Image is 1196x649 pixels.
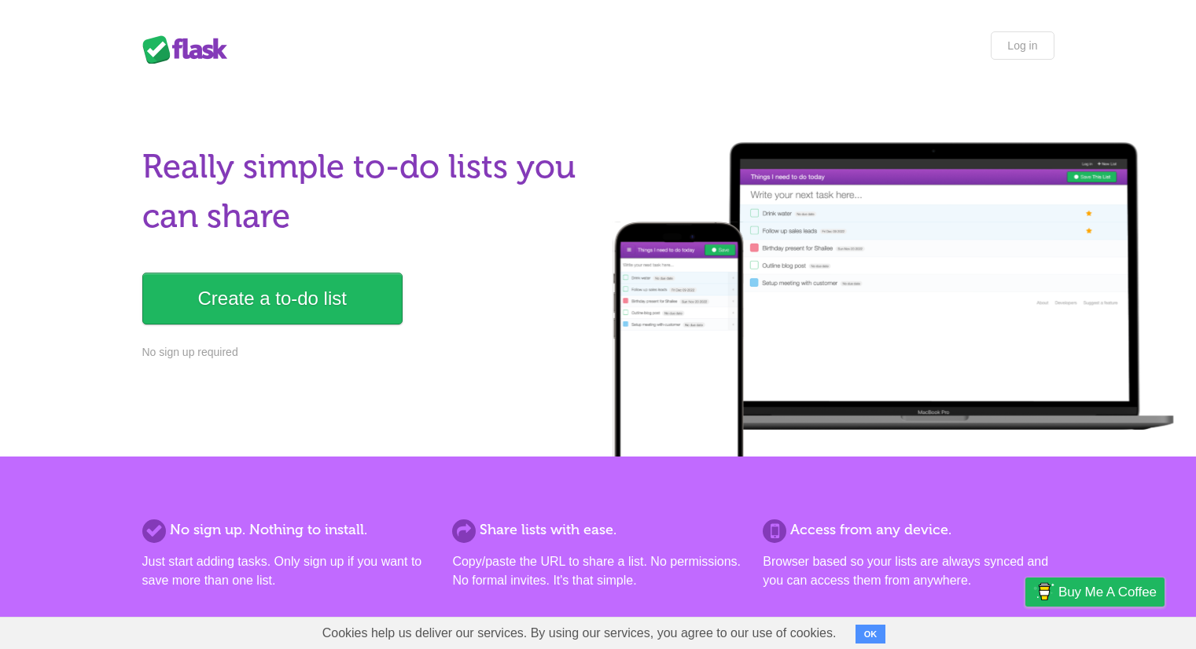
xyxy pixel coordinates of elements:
[1033,578,1054,605] img: Buy me a coffee
[452,519,743,541] h2: Share lists with ease.
[1025,577,1165,607] a: Buy me a coffee
[763,519,1054,541] h2: Access from any device.
[142,519,433,541] h2: No sign up. Nothing to install.
[142,552,433,590] p: Just start adding tasks. Only sign up if you want to save more than one list.
[307,618,852,649] span: Cookies help us deliver our services. By using our services, you agree to our use of cookies.
[763,552,1054,590] p: Browser based so your lists are always synced and you can access them from anywhere.
[142,344,589,361] p: No sign up required
[991,31,1054,60] a: Log in
[856,625,886,643] button: OK
[142,35,237,64] div: Flask Lists
[1058,578,1157,606] span: Buy me a coffee
[452,552,743,590] p: Copy/paste the URL to share a list. No permissions. No formal invites. It's that simple.
[142,142,589,241] h1: Really simple to-do lists you can share
[142,273,403,324] a: Create a to-do list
